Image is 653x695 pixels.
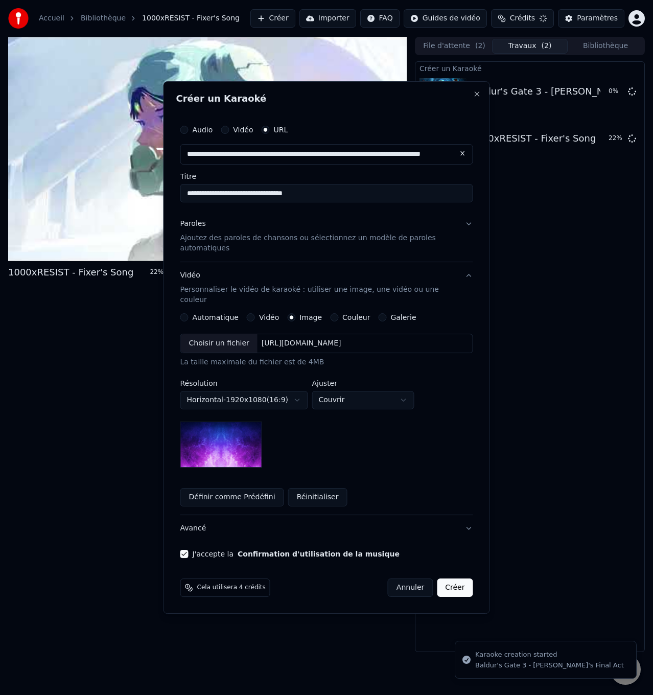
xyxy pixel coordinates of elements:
[180,270,457,305] div: Vidéo
[181,334,258,353] div: Choisir un fichier
[193,126,213,133] label: Audio
[180,262,473,313] button: VidéoPersonnaliser le vidéo de karaoké : utiliser une image, une vidéo ou une couleur
[180,313,473,515] div: VidéoPersonnaliser le vidéo de karaoké : utiliser une image, une vidéo ou une couleur
[180,233,457,253] p: Ajoutez des paroles de chansons ou sélectionnez un modèle de paroles automatiques
[288,488,347,506] button: Réinitialiser
[180,380,308,387] label: Résolution
[233,126,253,133] label: Vidéo
[180,357,473,367] div: La taille maximale du fichier est de 4MB
[388,578,433,597] button: Annuler
[238,550,400,558] button: J'accepte la
[259,314,279,321] label: Vidéo
[180,285,457,305] p: Personnaliser le vidéo de karaoké : utiliser une image, une vidéo ou une couleur
[180,173,473,180] label: Titre
[197,584,266,592] span: Cela utilisera 4 crédits
[258,338,345,349] div: [URL][DOMAIN_NAME]
[176,94,477,103] h2: Créer un Karaoké
[180,488,284,506] button: Définir comme Prédéfini
[274,126,288,133] label: URL
[299,314,322,321] label: Image
[180,219,206,229] div: Paroles
[390,314,416,321] label: Galerie
[180,515,473,542] button: Avancé
[437,578,473,597] button: Créer
[193,314,239,321] label: Automatique
[312,380,414,387] label: Ajuster
[193,550,400,558] label: J'accepte la
[342,314,370,321] label: Couleur
[180,211,473,262] button: ParolesAjoutez des paroles de chansons ou sélectionnez un modèle de paroles automatiques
